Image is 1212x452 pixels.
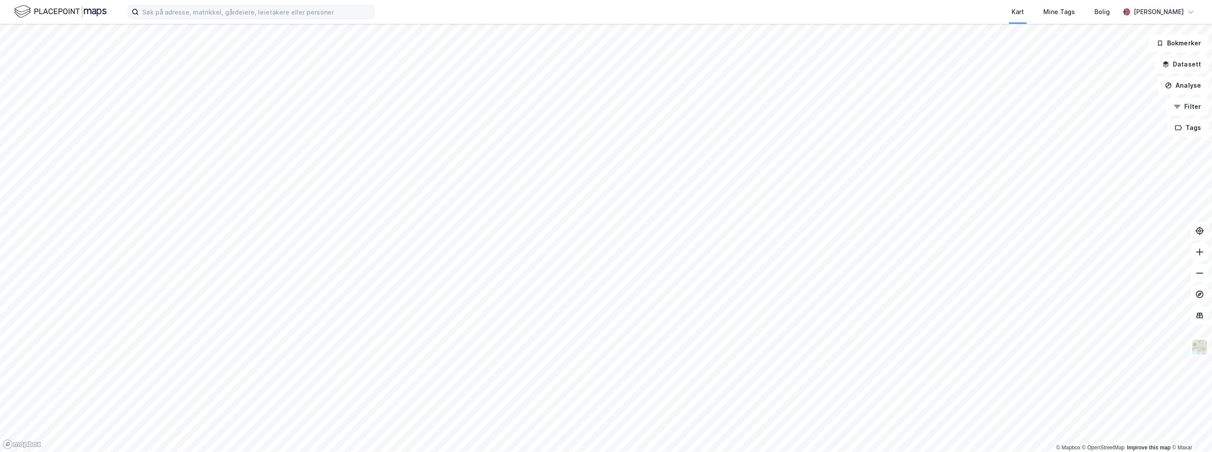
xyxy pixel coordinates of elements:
[1134,7,1184,17] div: [PERSON_NAME]
[139,5,374,19] input: Søk på adresse, matrikkel, gårdeiere, leietakere eller personer
[1094,7,1110,17] div: Bolig
[1168,410,1212,452] iframe: Chat Widget
[1012,7,1024,17] div: Kart
[1043,7,1075,17] div: Mine Tags
[14,4,107,19] img: logo.f888ab2527a4732fd821a326f86c7f29.svg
